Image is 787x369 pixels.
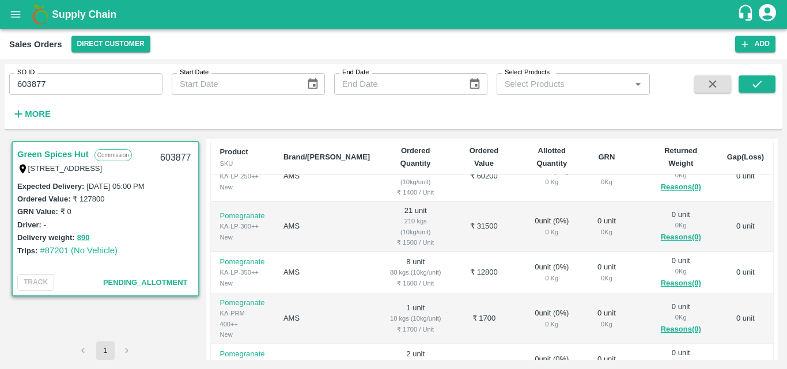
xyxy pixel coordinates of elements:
[274,202,379,252] td: AMS
[77,231,90,245] button: 890
[9,104,54,124] button: More
[653,220,709,230] div: 0 Kg
[718,252,773,294] td: 0 unit
[220,211,265,222] p: Pomegranate
[400,146,431,168] b: Ordered Quantity
[597,177,616,187] div: 0 Kg
[96,341,115,360] button: page 1
[220,158,265,169] div: SKU
[388,216,442,237] div: 210 kgs (10kg/unit)
[220,182,265,192] div: New
[379,202,452,252] td: 21 unit
[525,166,578,187] div: 0 unit ( 0 %)
[718,294,773,344] td: 0 unit
[598,153,615,161] b: GRN
[220,221,265,231] div: KA-LP-300++
[653,302,709,336] div: 0 unit
[220,329,265,340] div: New
[220,349,265,360] p: Pomegranate
[388,324,442,334] div: ₹ 1700 / Unit
[525,308,578,329] div: 0 unit ( 0 %)
[757,2,778,26] div: account of current user
[653,358,709,368] div: 0 Kg
[664,146,697,168] b: Returned Weight
[73,195,104,203] label: ₹ 127800
[388,187,442,197] div: ₹ 1400 / Unit
[17,68,35,77] label: SO ID
[653,231,709,244] button: Reasons(0)
[737,4,757,25] div: customer-support
[17,207,58,216] label: GRN Value:
[153,144,198,172] div: 603877
[220,147,248,156] b: Product
[44,220,46,229] label: -
[220,232,265,242] div: New
[597,319,616,329] div: 0 Kg
[172,73,297,95] input: Start Date
[388,267,442,277] div: 80 kgs (10kg/unit)
[29,3,52,26] img: logo
[597,166,616,187] div: 0 unit
[17,147,89,162] a: Green Spices Hut
[302,73,324,95] button: Choose date
[17,195,70,203] label: Ordered Value:
[2,1,29,28] button: open drawer
[60,207,71,216] label: ₹ 0
[525,216,578,237] div: 0 unit ( 0 %)
[597,308,616,329] div: 0 unit
[536,146,567,168] b: Allotted Quantity
[28,164,103,173] label: [STREET_ADDRESS]
[379,294,452,344] td: 1 unit
[653,170,709,180] div: 0 Kg
[220,267,265,277] div: KA-LP-350++
[727,153,764,161] b: Gap(Loss)
[86,182,144,191] label: [DATE] 05:00 PM
[653,266,709,276] div: 0 Kg
[220,257,265,268] p: Pomegranate
[220,171,265,181] div: KA-LP-250++
[653,277,709,290] button: Reasons(0)
[653,210,709,244] div: 0 unit
[597,273,616,283] div: 0 Kg
[379,152,452,202] td: 43 unit
[630,77,645,92] button: Open
[653,181,709,194] button: Reasons(0)
[342,68,369,77] label: End Date
[388,313,442,324] div: 10 kgs (10kg/unit)
[525,273,578,283] div: 0 Kg
[597,227,616,237] div: 0 Kg
[500,77,627,92] input: Select Products
[220,298,265,309] p: Pomegranate
[52,6,737,22] a: Supply Chain
[9,37,62,52] div: Sales Orders
[505,68,550,77] label: Select Products
[653,323,709,336] button: Reasons(0)
[9,73,162,95] input: Enter SO ID
[334,73,460,95] input: End Date
[25,109,51,119] strong: More
[103,278,188,287] span: Pending_Allotment
[17,182,84,191] label: Expected Delivery :
[379,252,452,294] td: 8 unit
[452,202,516,252] td: ₹ 31500
[452,294,516,344] td: ₹ 1700
[283,153,370,161] b: Brand/[PERSON_NAME]
[464,73,486,95] button: Choose date
[718,202,773,252] td: 0 unit
[452,152,516,202] td: ₹ 60200
[274,152,379,202] td: AMS
[388,278,442,288] div: ₹ 1600 / Unit
[525,227,578,237] div: 0 Kg
[470,146,499,168] b: Ordered Value
[718,152,773,202] td: 0 unit
[180,68,209,77] label: Start Date
[17,220,41,229] label: Driver:
[735,36,775,52] button: Add
[274,252,379,294] td: AMS
[653,256,709,290] div: 0 unit
[452,252,516,294] td: ₹ 12800
[52,9,116,20] b: Supply Chain
[525,262,578,283] div: 0 unit ( 0 %)
[220,278,265,288] div: New
[274,294,379,344] td: AMS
